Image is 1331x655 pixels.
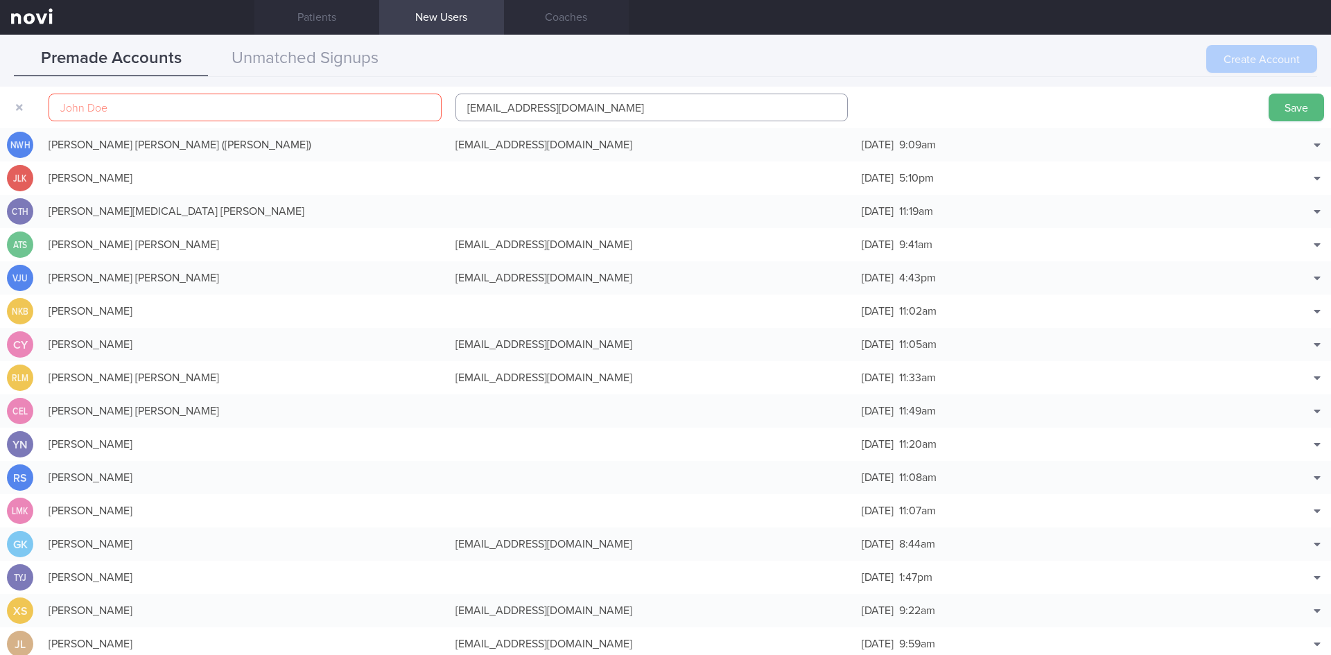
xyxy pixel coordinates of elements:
div: TYJ [9,564,31,591]
div: [EMAIL_ADDRESS][DOMAIN_NAME] [449,364,855,392]
div: [PERSON_NAME] [42,597,449,625]
div: YN [7,431,33,458]
span: [DATE] [862,239,894,250]
input: John Doe [49,94,442,121]
div: [EMAIL_ADDRESS][DOMAIN_NAME] [449,530,855,558]
div: NWH [9,132,31,159]
div: LMK [9,498,31,525]
span: 11:20am [899,439,937,450]
div: VJU [9,265,31,292]
div: XS [7,597,33,625]
div: [PERSON_NAME] [PERSON_NAME] [42,264,449,292]
span: 11:02am [899,306,937,317]
div: CTH [9,198,31,225]
div: [PERSON_NAME] [42,464,449,491]
div: [PERSON_NAME][MEDICAL_DATA] [PERSON_NAME] [42,198,449,225]
span: 11:33am [899,372,936,383]
span: 9:09am [899,139,936,150]
div: CEL [9,398,31,425]
div: [PERSON_NAME] [PERSON_NAME] ([PERSON_NAME]) [42,131,449,159]
span: 11:05am [899,339,937,350]
div: [EMAIL_ADDRESS][DOMAIN_NAME] [449,231,855,259]
div: GK [7,531,33,558]
div: [PERSON_NAME] [42,297,449,325]
span: 1:47pm [899,572,932,583]
span: [DATE] [862,173,894,184]
span: 11:07am [899,505,936,516]
div: [PERSON_NAME] [42,564,449,591]
button: Premade Accounts [14,42,208,76]
div: [PERSON_NAME] [42,331,449,358]
span: [DATE] [862,439,894,450]
span: [DATE] [862,206,894,217]
span: 5:10pm [899,173,934,184]
div: ATS [9,232,31,259]
span: 8:44am [899,539,935,550]
span: 9:59am [899,638,935,649]
span: [DATE] [862,605,894,616]
span: 11:19am [899,206,933,217]
div: [EMAIL_ADDRESS][DOMAIN_NAME] [449,131,855,159]
button: Unmatched Signups [208,42,402,76]
span: 9:41am [899,239,932,250]
div: [EMAIL_ADDRESS][DOMAIN_NAME] [449,597,855,625]
div: RLM [9,365,31,392]
span: [DATE] [862,272,894,283]
div: JLK [9,165,31,192]
span: 9:22am [899,605,935,616]
div: CY [7,331,33,358]
div: RS [7,464,33,491]
span: [DATE] [862,139,894,150]
div: [EMAIL_ADDRESS][DOMAIN_NAME] [449,264,855,292]
div: [PERSON_NAME] [PERSON_NAME] [42,364,449,392]
div: [PERSON_NAME] [42,530,449,558]
div: NKB [9,298,31,325]
span: [DATE] [862,405,894,417]
span: [DATE] [862,372,894,383]
span: 11:08am [899,472,937,483]
div: [PERSON_NAME] [PERSON_NAME] [42,231,449,259]
span: [DATE] [862,572,894,583]
input: email@novi-health.com [455,94,849,121]
div: [PERSON_NAME] [PERSON_NAME] [42,397,449,425]
span: [DATE] [862,638,894,649]
span: [DATE] [862,339,894,350]
div: [PERSON_NAME] [42,497,449,525]
span: [DATE] [862,505,894,516]
span: [DATE] [862,539,894,550]
span: [DATE] [862,306,894,317]
span: 4:43pm [899,272,936,283]
div: [PERSON_NAME] [42,164,449,192]
div: [EMAIL_ADDRESS][DOMAIN_NAME] [449,331,855,358]
span: [DATE] [862,472,894,483]
div: [PERSON_NAME] [42,430,449,458]
span: 11:49am [899,405,936,417]
button: Save [1269,94,1324,121]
